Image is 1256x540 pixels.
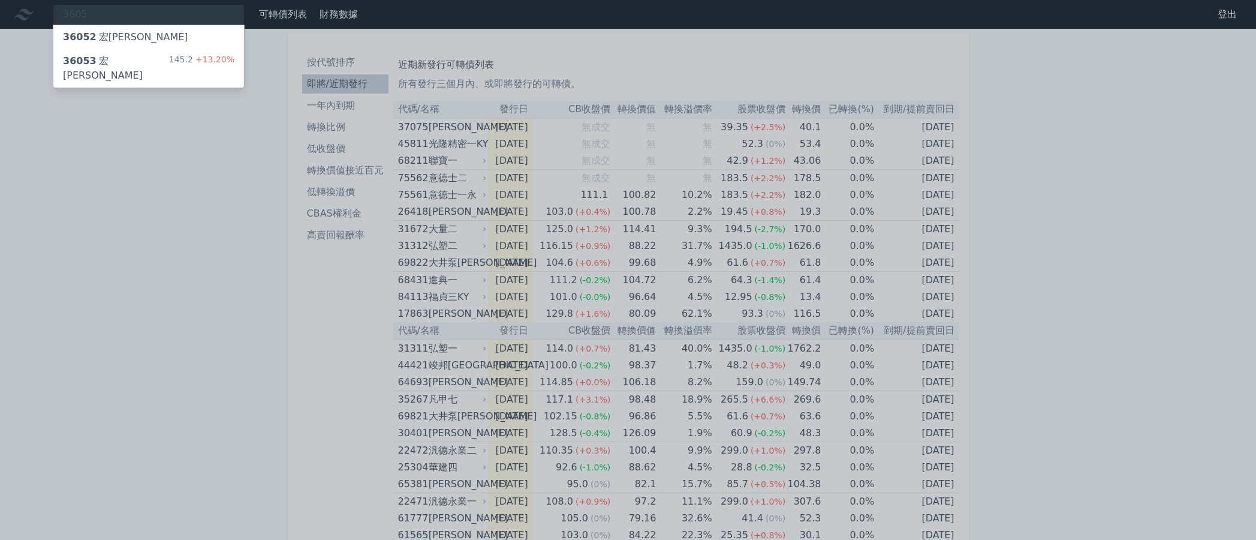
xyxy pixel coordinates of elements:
div: 宏[PERSON_NAME] [63,30,188,44]
span: 36053 [63,55,97,67]
a: 36053宏[PERSON_NAME] 145.2+13.20% [53,49,244,88]
a: 36052宏[PERSON_NAME] [53,25,244,49]
div: 聊天小工具 [1196,482,1256,540]
div: 宏[PERSON_NAME] [63,54,169,83]
span: 36052 [63,31,97,43]
span: +13.20% [193,55,234,64]
div: 145.2 [169,54,234,83]
iframe: Chat Widget [1196,482,1256,540]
